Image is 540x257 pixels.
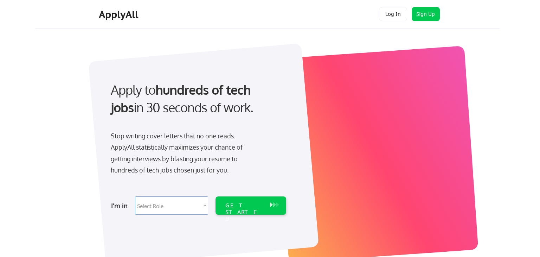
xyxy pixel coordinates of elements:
[412,7,440,21] button: Sign Up
[111,200,131,211] div: I'm in
[111,130,255,176] div: Stop writing cover letters that no one reads. ApplyAll statistically maximizes your chance of get...
[111,81,283,117] div: Apply to in 30 seconds of work.
[379,7,407,21] button: Log In
[99,8,140,20] div: ApplyAll
[225,202,263,222] div: GET STARTED
[111,82,254,115] strong: hundreds of tech jobs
